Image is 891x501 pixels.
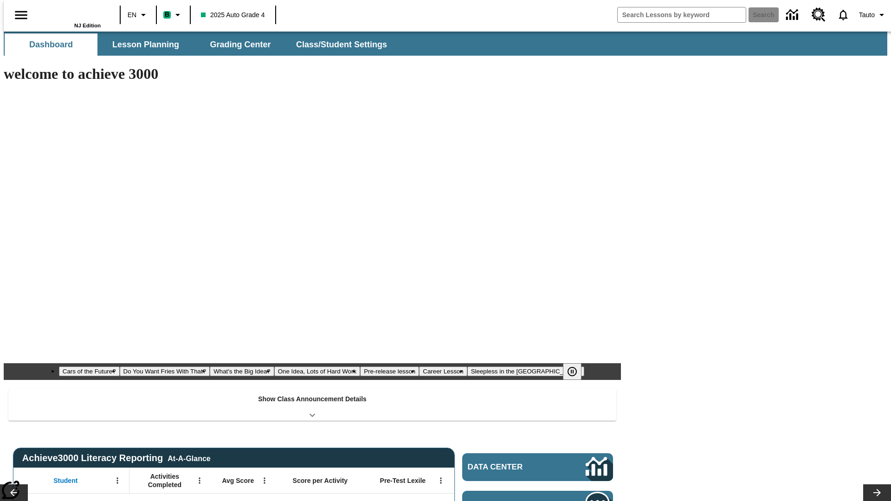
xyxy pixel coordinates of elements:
[40,4,101,23] a: Home
[419,366,467,376] button: Slide 6 Career Lesson
[210,366,274,376] button: Slide 3 What's the Big Idea?
[863,484,891,501] button: Lesson carousel, Next
[120,366,210,376] button: Slide 2 Do You Want Fries With That?
[193,474,207,488] button: Open Menu
[5,33,97,56] button: Dashboard
[112,39,179,50] span: Lesson Planning
[434,474,448,488] button: Open Menu
[380,476,426,485] span: Pre-Test Lexile
[274,366,360,376] button: Slide 4 One Idea, Lots of Hard Work
[165,9,169,20] span: B
[74,23,101,28] span: NJ Edition
[29,39,73,50] span: Dashboard
[296,39,387,50] span: Class/Student Settings
[210,39,271,50] span: Grading Center
[110,474,124,488] button: Open Menu
[99,33,192,56] button: Lesson Planning
[40,3,101,28] div: Home
[563,363,581,380] button: Pause
[134,472,195,489] span: Activities Completed
[258,474,271,488] button: Open Menu
[855,6,891,23] button: Profile/Settings
[22,453,211,463] span: Achieve3000 Literacy Reporting
[781,2,806,28] a: Data Center
[289,33,394,56] button: Class/Student Settings
[462,453,613,481] a: Data Center
[123,6,153,23] button: Language: EN, Select a language
[258,394,367,404] p: Show Class Announcement Details
[360,366,419,376] button: Slide 5 Pre-release lesson
[467,366,585,376] button: Slide 7 Sleepless in the Animal Kingdom
[468,462,555,472] span: Data Center
[59,366,120,376] button: Slide 1 Cars of the Future?
[4,32,887,56] div: SubNavbar
[194,33,287,56] button: Grading Center
[806,2,831,27] a: Resource Center, Will open in new tab
[859,10,875,20] span: Tauto
[563,363,591,380] div: Pause
[293,476,348,485] span: Score per Activity
[128,10,136,20] span: EN
[4,65,621,83] h1: welcome to achieve 3000
[160,6,187,23] button: Boost Class color is mint green. Change class color
[201,10,265,20] span: 2025 Auto Grade 4
[53,476,77,485] span: Student
[8,389,616,421] div: Show Class Announcement Details
[618,7,746,22] input: search field
[7,1,35,29] button: Open side menu
[222,476,254,485] span: Avg Score
[831,3,855,27] a: Notifications
[4,33,395,56] div: SubNavbar
[168,453,210,463] div: At-A-Glance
